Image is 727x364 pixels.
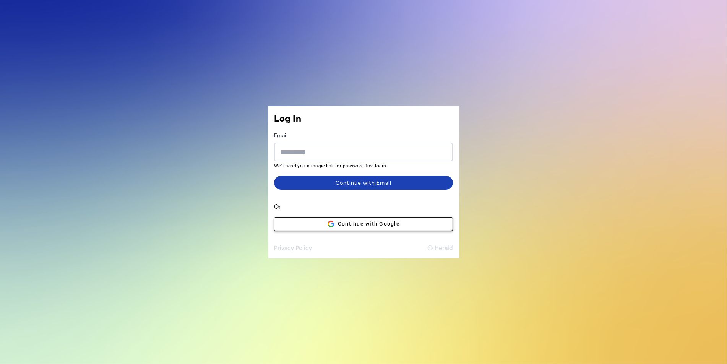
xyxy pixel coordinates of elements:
[274,243,312,252] button: Privacy Policy
[427,243,453,252] button: © Herald
[327,220,335,228] img: Google logo
[274,132,288,138] label: Email
[274,161,448,170] mat-hint: We'll send you a magic-link for password-free login.
[274,217,453,231] button: Google logoContinue with Google
[327,220,400,228] span: Continue with Google
[274,176,453,190] button: Continue with Email
[274,202,453,211] span: Or
[336,179,392,187] div: Continue with Email
[274,112,453,124] h1: Log In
